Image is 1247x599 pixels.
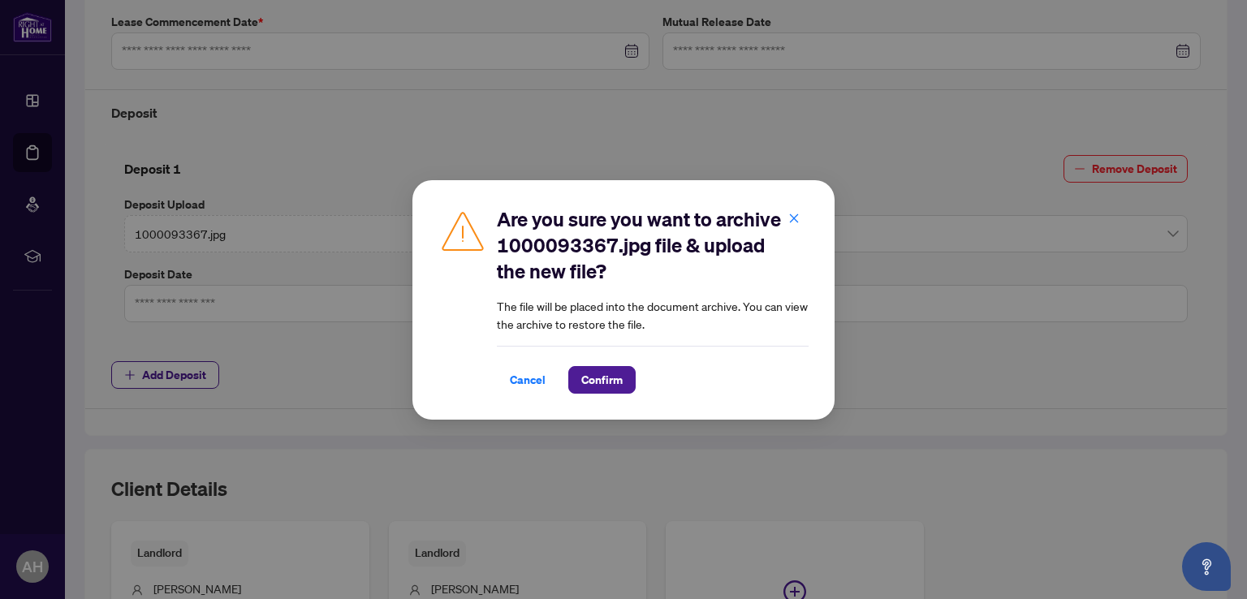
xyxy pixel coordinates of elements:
[438,206,487,255] img: Caution Icon
[788,212,800,223] span: close
[497,206,809,394] div: The file will be placed into the document archive. You can view the archive to restore the file.
[581,367,623,393] span: Confirm
[497,366,559,394] button: Cancel
[568,366,636,394] button: Confirm
[497,206,809,284] h2: Are you sure you want to archive 1000093367.jpg file & upload the new file?
[510,367,546,393] span: Cancel
[1182,542,1231,591] button: Open asap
